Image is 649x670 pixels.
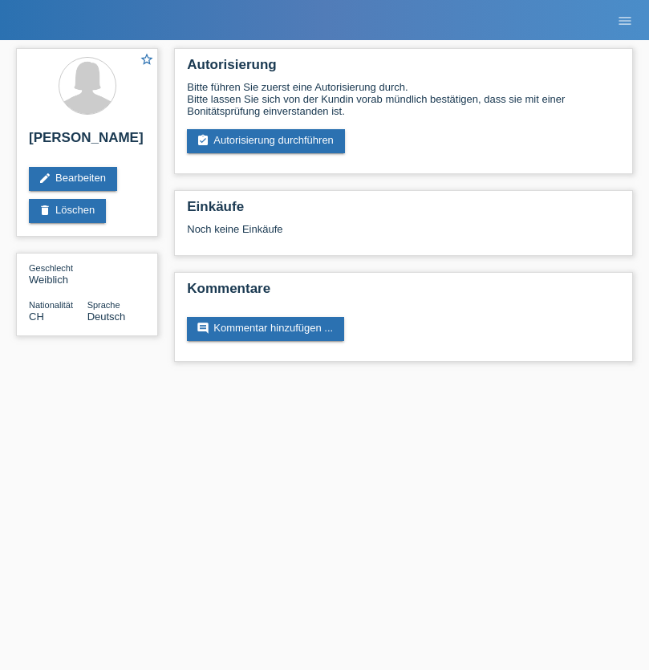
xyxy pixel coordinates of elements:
[39,204,51,217] i: delete
[29,262,87,286] div: Weiblich
[29,167,117,191] a: editBearbeiten
[187,223,620,247] div: Noch keine Einkäufe
[197,322,209,335] i: comment
[187,281,620,305] h2: Kommentare
[140,52,154,69] a: star_border
[29,311,44,323] span: Schweiz
[29,130,145,154] h2: [PERSON_NAME]
[187,317,344,341] a: commentKommentar hinzufügen ...
[29,199,106,223] a: deleteLöschen
[187,129,345,153] a: assignment_turned_inAutorisierung durchführen
[87,311,126,323] span: Deutsch
[29,300,73,310] span: Nationalität
[187,57,620,81] h2: Autorisierung
[609,15,641,25] a: menu
[187,199,620,223] h2: Einkäufe
[39,172,51,185] i: edit
[617,13,633,29] i: menu
[87,300,120,310] span: Sprache
[197,134,209,147] i: assignment_turned_in
[140,52,154,67] i: star_border
[29,263,73,273] span: Geschlecht
[187,81,620,117] div: Bitte führen Sie zuerst eine Autorisierung durch. Bitte lassen Sie sich von der Kundin vorab münd...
